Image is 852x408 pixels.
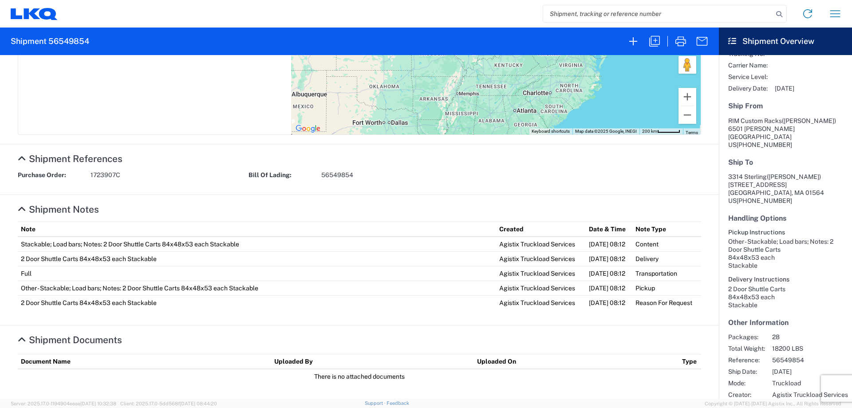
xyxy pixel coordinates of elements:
span: Server: 2025.17.0-1194904eeae [11,401,116,406]
span: 200 km [642,129,657,134]
a: Hide Details [18,204,99,215]
span: [DATE] 10:32:38 [80,401,116,406]
td: Reason For Request [632,295,701,310]
a: Terms [686,130,698,135]
td: Other - Stackable; Load bars; Notes: 2 Door Shuttle Carts 84x48x53 each Stackable [18,281,496,295]
span: [PHONE_NUMBER] [737,197,792,204]
td: [DATE] 08:12 [586,251,633,266]
td: Agistix Truckload Services [496,237,586,252]
th: Note Type [632,222,701,237]
span: 56549854 [321,171,353,179]
button: Drag Pegman onto the map to open Street View [678,56,696,74]
h5: Ship From [728,102,843,110]
span: Mode: [728,379,765,387]
th: Note [18,222,496,237]
span: 18200 LBS [772,345,848,353]
td: There is no attached documents [18,369,701,384]
div: 2 Door Shuttle Carts 84x48x53 each Stackable [728,285,843,309]
span: Service Level: [728,73,768,81]
td: Delivery [632,251,701,266]
td: Full [18,266,496,281]
th: Created [496,222,586,237]
h5: Ship To [728,158,843,166]
td: Transportation [632,266,701,281]
span: [DATE] [772,368,848,376]
a: Open this area in Google Maps (opens a new window) [293,123,323,135]
td: [DATE] 08:12 [586,281,633,295]
span: 6501 [PERSON_NAME] [728,125,795,132]
table: Shipment Documents [18,354,701,384]
td: Agistix Truckload Services [496,295,586,310]
span: 56549854 [772,356,848,364]
th: Date & Time [586,222,633,237]
a: Feedback [387,400,409,406]
span: Reference: [728,356,765,364]
span: Carrier Name: [728,61,768,69]
strong: Purchase Order: [18,171,84,179]
td: Agistix Truckload Services [496,281,586,295]
td: Agistix Truckload Services [496,266,586,281]
a: Support [365,400,387,406]
span: Map data ©2025 Google, INEGI [575,129,637,134]
h2: Shipment 56549854 [11,36,89,47]
address: [GEOGRAPHIC_DATA] US [728,117,843,149]
span: ([PERSON_NAME]) [782,117,836,124]
th: Type [679,354,701,369]
div: Other - Stackable; Load bars; Notes: 2 Door Shuttle Carts 84x48x53 each Stackable [728,238,843,269]
span: Copyright © [DATE]-[DATE] Agistix Inc., All Rights Reserved [705,400,841,408]
span: RIM Custom Racks [728,117,782,124]
span: Client: 2025.17.0-5dd568f [120,401,217,406]
h6: Pickup Instructions [728,229,843,236]
button: Map Scale: 200 km per 48 pixels [639,128,683,135]
span: Truckload [772,379,848,387]
strong: Bill Of Lading: [248,171,315,179]
a: Hide Details [18,334,122,345]
table: Shipment Notes [18,222,701,310]
a: Hide Details [18,153,122,164]
span: Creator: [728,391,765,399]
span: Packages: [728,333,765,341]
span: Ship Date: [728,368,765,376]
th: Uploaded On [474,354,679,369]
span: Delivery Date: [728,84,768,92]
h5: Other Information [728,318,843,327]
button: Zoom out [678,106,696,124]
th: Document Name [18,354,271,369]
td: [DATE] 08:12 [586,237,633,252]
button: Keyboard shortcuts [532,128,570,135]
th: Uploaded By [271,354,474,369]
td: Pickup [632,281,701,295]
input: Shipment, tracking or reference number [543,5,773,22]
address: [GEOGRAPHIC_DATA], MA 01564 US [728,173,843,205]
header: Shipment Overview [719,28,852,55]
span: [DATE] [775,84,794,92]
td: Content [632,237,701,252]
span: Agistix Truckload Services [772,391,848,399]
span: Total Weight: [728,345,765,353]
h5: Handling Options [728,214,843,222]
span: 28 [772,333,848,341]
td: [DATE] 08:12 [586,295,633,310]
td: [DATE] 08:12 [586,266,633,281]
span: [DATE] 08:44:20 [180,401,217,406]
span: ([PERSON_NAME]) [767,173,821,180]
td: Stackable; Load bars; Notes: 2 Door Shuttle Carts 84x48x53 each Stackable [18,237,496,252]
span: 1723907C [91,171,120,179]
span: [PHONE_NUMBER] [737,141,792,148]
td: Agistix Truckload Services [496,251,586,266]
td: 2 Door Shuttle Carts 84x48x53 each Stackable [18,295,496,310]
img: Google [293,123,323,135]
button: Zoom in [678,88,696,106]
span: 3314 Sterling [STREET_ADDRESS] [728,173,821,188]
h6: Delivery Instructions [728,276,843,283]
td: 2 Door Shuttle Carts 84x48x53 each Stackable [18,251,496,266]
